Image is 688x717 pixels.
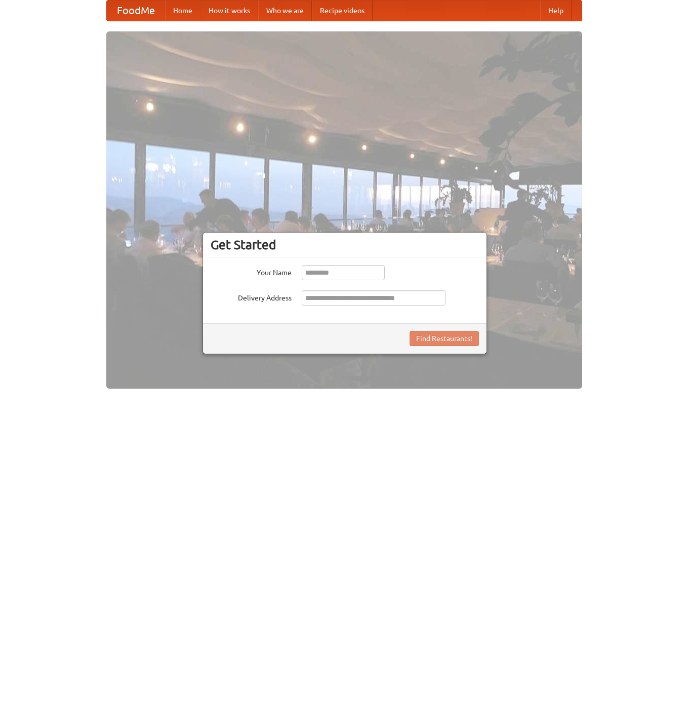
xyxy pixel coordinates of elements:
[165,1,200,21] a: Home
[211,237,479,252] h3: Get Started
[107,1,165,21] a: FoodMe
[410,331,479,346] button: Find Restaurants!
[540,1,572,21] a: Help
[312,1,373,21] a: Recipe videos
[211,290,292,303] label: Delivery Address
[200,1,258,21] a: How it works
[258,1,312,21] a: Who we are
[211,265,292,278] label: Your Name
